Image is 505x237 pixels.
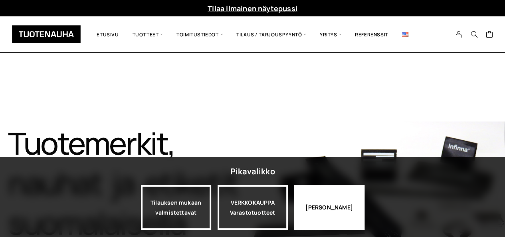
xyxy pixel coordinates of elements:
[218,185,288,230] div: VERKKOKAUPPA Varastotuotteet
[170,22,230,46] span: Toimitustiedot
[485,30,493,40] a: Cart
[294,185,364,230] div: [PERSON_NAME]
[218,185,288,230] a: VERKKOKAUPPAVarastotuotteet
[12,25,81,43] img: Tuotenauha Oy
[466,31,481,38] button: Search
[90,22,125,46] a: Etusivu
[141,185,211,230] a: Tilauksen mukaan valmistettavat
[451,31,467,38] a: My Account
[230,22,313,46] span: Tilaus / Tarjouspyyntö
[313,22,348,46] span: Yritys
[348,22,395,46] a: Referenssit
[230,164,275,179] div: Pikavalikko
[208,4,297,13] a: Tilaa ilmainen näytepussi
[402,32,408,37] img: English
[126,22,170,46] span: Tuotteet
